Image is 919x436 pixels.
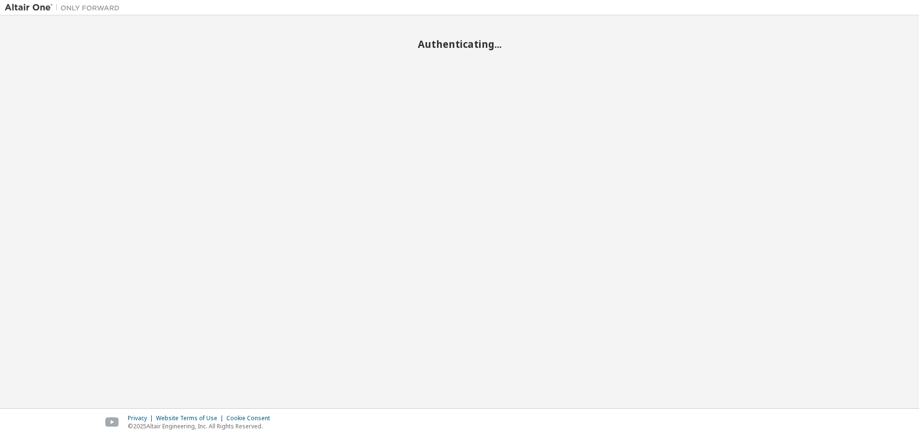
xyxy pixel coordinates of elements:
[128,422,276,430] p: © 2025 Altair Engineering, Inc. All Rights Reserved.
[105,417,119,427] img: youtube.svg
[226,414,276,422] div: Cookie Consent
[128,414,156,422] div: Privacy
[5,3,124,12] img: Altair One
[5,38,914,50] h2: Authenticating...
[156,414,226,422] div: Website Terms of Use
